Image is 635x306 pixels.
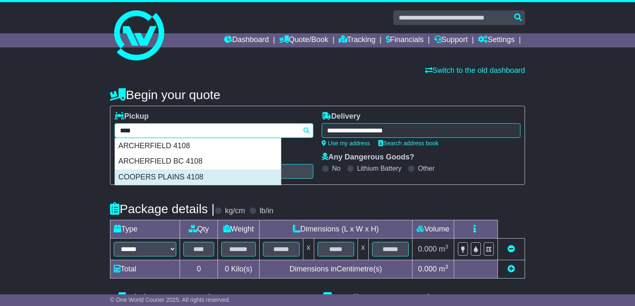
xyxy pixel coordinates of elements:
[110,220,180,239] td: Type
[339,33,375,47] a: Tracking
[322,153,414,162] label: Any Dangerous Goods?
[225,265,229,273] span: 0
[115,123,313,138] typeahead: Please provide city
[357,239,368,260] td: x
[218,220,259,239] td: Weight
[110,88,525,102] h4: Begin your quote
[412,220,454,239] td: Volume
[445,244,448,250] sup: 3
[115,169,281,185] div: COOPERS PLAINS 4108
[357,164,402,172] label: Lithium Battery
[434,33,468,47] a: Support
[507,265,515,273] a: Add new item
[439,245,448,253] span: m
[260,206,273,216] label: lb/in
[507,245,515,253] a: Remove this item
[180,220,218,239] td: Qty
[110,292,313,306] h4: Pickup Instructions
[218,260,259,279] td: Kilo(s)
[115,112,149,121] label: Pickup
[478,33,515,47] a: Settings
[332,164,340,172] label: No
[386,33,424,47] a: Financials
[425,66,525,75] a: Switch to the old dashboard
[110,260,180,279] td: Total
[225,206,245,216] label: kg/cm
[110,296,230,303] span: © One World Courier 2025. All rights reserved.
[259,260,412,279] td: Dimensions in Centimetre(s)
[418,245,437,253] span: 0.000
[445,264,448,270] sup: 3
[303,239,314,260] td: x
[322,112,360,121] label: Delivery
[259,220,412,239] td: Dimensions (L x W x H)
[180,260,218,279] td: 0
[439,265,448,273] span: m
[279,33,328,47] a: Quote/Book
[418,265,437,273] span: 0.000
[224,33,269,47] a: Dashboard
[378,140,438,147] a: Search address book
[322,140,370,147] a: Use my address
[110,202,215,216] h4: Package details |
[115,138,281,154] div: ARCHERFIELD 4108
[322,292,525,306] h4: Delivery Instructions
[418,164,435,172] label: Other
[115,154,281,169] div: ARCHERFIELD BC 4108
